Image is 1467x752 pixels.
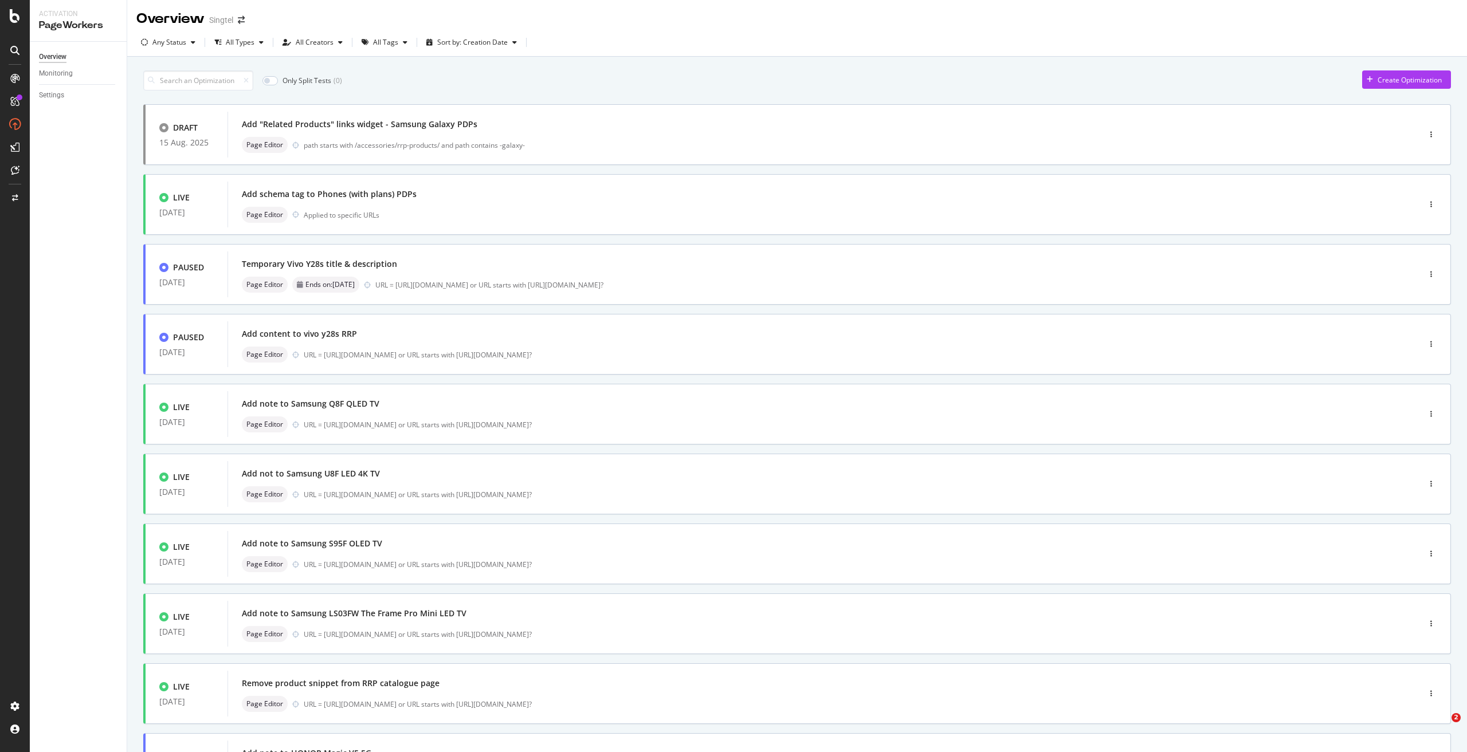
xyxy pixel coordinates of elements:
[422,33,521,52] button: Sort by: Creation Date
[242,416,288,432] div: neutral label
[159,557,214,566] div: [DATE]
[242,277,288,293] div: neutral label
[143,70,253,90] input: Search an Optimization
[39,51,119,63] a: Overview
[246,491,283,498] span: Page Editor
[173,541,190,553] div: LIVE
[159,138,214,147] div: 15 Aug. 2025
[1428,713,1456,741] iframe: Intercom live chat
[242,538,382,549] div: Add note to Samsung S95F OLED TV
[173,401,190,413] div: LIVE
[173,262,204,273] div: PAUSED
[39,19,117,32] div: PageWorkers
[39,68,119,80] a: Monitoring
[39,9,117,19] div: Activation
[152,39,186,46] div: Any Status
[39,51,66,63] div: Overview
[159,487,214,497] div: [DATE]
[246,211,283,218] span: Page Editor
[1362,70,1451,89] button: Create Optimization
[242,398,379,410] div: Add note to Samsung Q8F QLED TV
[278,33,347,52] button: All Creators
[1378,75,1442,85] div: Create Optimization
[375,280,1371,290] div: URL = [URL][DOMAIN_NAME] or URL starts with [URL][DOMAIN_NAME]?
[242,188,417,200] div: Add schema tag to Phones (with plans) PDPs
[159,697,214,706] div: [DATE]
[246,561,283,568] span: Page Editor
[242,119,477,130] div: Add "Related Products" links widget - Samsung Galaxy PDPs
[159,278,214,287] div: [DATE]
[304,210,379,220] div: Applied to specific URLs
[304,699,1371,709] div: URL = [URL][DOMAIN_NAME] or URL starts with [URL][DOMAIN_NAME]?
[159,627,214,636] div: [DATE]
[173,681,190,692] div: LIVE
[242,207,288,223] div: neutral label
[173,332,204,343] div: PAUSED
[246,631,283,637] span: Page Editor
[242,696,288,712] div: neutral label
[334,76,342,85] div: ( 0 )
[304,629,1371,639] div: URL = [URL][DOMAIN_NAME] or URL starts with [URL][DOMAIN_NAME]?
[242,328,357,340] div: Add content to vivo y28s RRP
[39,68,73,80] div: Monitoring
[283,76,331,85] div: Only Split Tests
[305,281,355,288] span: Ends on: [DATE]
[39,89,64,101] div: Settings
[173,611,190,623] div: LIVE
[242,347,288,363] div: neutral label
[210,33,268,52] button: All Types
[226,39,254,46] div: All Types
[246,421,283,428] span: Page Editor
[304,420,1371,430] div: URL = [URL][DOMAIN_NAME] or URL starts with [URL][DOMAIN_NAME]?
[209,14,233,26] div: Singtel
[296,39,334,46] div: All Creators
[242,468,380,479] div: Add not to Samsung U8F LED 4K TV
[159,418,214,427] div: [DATE]
[159,348,214,357] div: [DATE]
[242,486,288,502] div: neutral label
[242,608,466,619] div: Add note to Samsung LS03FW The Frame Pro Mini LED TV
[242,137,288,153] div: neutral label
[136,9,205,29] div: Overview
[304,490,1371,499] div: URL = [URL][DOMAIN_NAME] or URL starts with [URL][DOMAIN_NAME]?
[373,39,398,46] div: All Tags
[357,33,412,52] button: All Tags
[136,33,200,52] button: Any Status
[242,626,288,642] div: neutral label
[437,39,508,46] div: Sort by: Creation Date
[39,89,119,101] a: Settings
[173,471,190,483] div: LIVE
[159,208,214,217] div: [DATE]
[304,350,1371,360] div: URL = [URL][DOMAIN_NAME] or URL starts with [URL][DOMAIN_NAME]?
[242,678,440,689] div: Remove product snippet from RRP catalogue page
[238,16,245,24] div: arrow-right-arrow-left
[246,351,283,358] span: Page Editor
[242,258,397,270] div: Temporary Vivo Y28s title & description
[246,281,283,288] span: Page Editor
[173,122,198,133] div: DRAFT
[173,192,190,203] div: LIVE
[304,560,1371,569] div: URL = [URL][DOMAIN_NAME] or URL starts with [URL][DOMAIN_NAME]?
[1452,713,1461,722] span: 2
[304,140,1371,150] div: path starts with /accessories/rrp-products/ and path contains -galaxy-
[246,141,283,148] span: Page Editor
[242,556,288,572] div: neutral label
[292,277,359,293] div: neutral label
[246,700,283,707] span: Page Editor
